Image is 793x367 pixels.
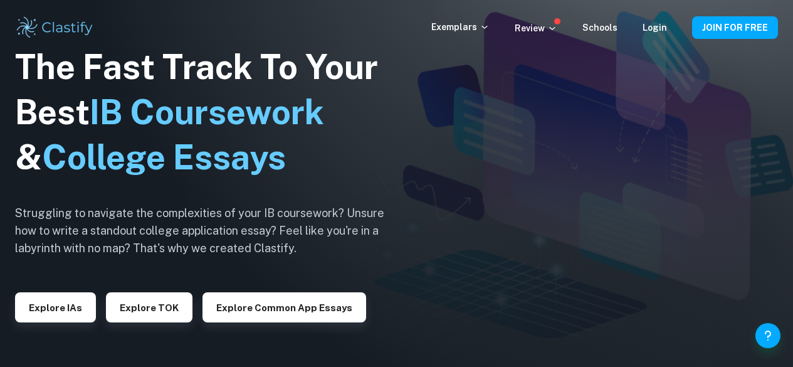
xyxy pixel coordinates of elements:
[15,45,404,180] h1: The Fast Track To Your Best &
[202,301,366,313] a: Explore Common App essays
[15,15,95,40] img: Clastify logo
[106,292,192,322] button: Explore TOK
[515,21,557,35] p: Review
[15,205,404,257] h6: Struggling to navigate the complexities of your IB coursework? Unsure how to write a standout col...
[90,92,324,132] span: IB Coursework
[431,20,490,34] p: Exemplars
[15,292,96,322] button: Explore IAs
[692,16,778,39] button: JOIN FOR FREE
[643,23,667,33] a: Login
[202,292,366,322] button: Explore Common App essays
[582,23,617,33] a: Schools
[106,301,192,313] a: Explore TOK
[42,137,286,177] span: College Essays
[15,301,96,313] a: Explore IAs
[755,323,780,348] button: Help and Feedback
